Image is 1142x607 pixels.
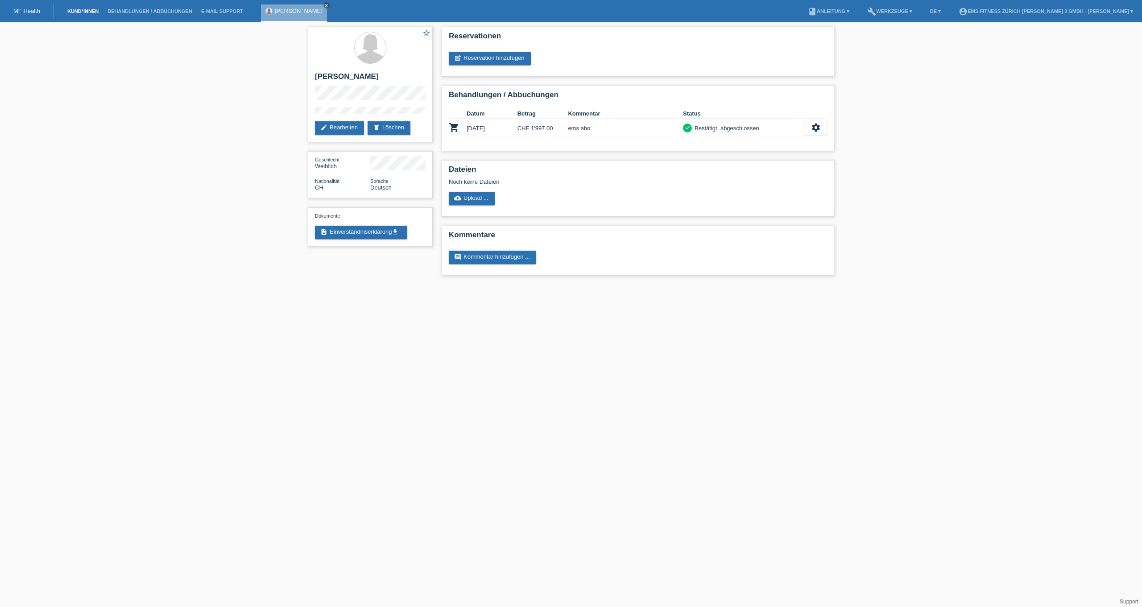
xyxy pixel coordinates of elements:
[320,228,327,235] i: description
[449,192,495,205] a: cloud_uploadUpload ...
[373,124,380,131] i: delete
[568,119,683,137] td: ems abo
[13,8,40,14] a: MF Health
[315,184,323,191] span: Schweiz
[449,52,531,65] a: post_addReservation hinzufügen
[324,3,329,8] i: close
[808,7,817,16] i: book
[63,8,103,14] a: Kund*innen
[315,178,339,184] span: Nationalität
[275,8,323,14] a: [PERSON_NAME]
[454,253,461,260] i: comment
[422,29,430,37] i: star_border
[315,157,339,162] span: Geschlecht
[568,108,683,119] th: Kommentar
[867,7,876,16] i: build
[467,108,517,119] th: Datum
[954,8,1138,14] a: account_circleEMS-Fitness Zürich [PERSON_NAME] 3 GmbH - [PERSON_NAME] ▾
[449,251,536,264] a: commentKommentar hinzufügen ...
[449,91,827,104] h2: Behandlungen / Abbuchungen
[368,121,410,135] a: deleteLöschen
[197,8,248,14] a: E-Mail Support
[370,184,392,191] span: Deutsch
[517,108,568,119] th: Betrag
[392,228,399,235] i: get_app
[454,54,461,62] i: post_add
[684,124,691,131] i: check
[811,123,821,132] i: settings
[103,8,197,14] a: Behandlungen / Abbuchungen
[449,32,827,45] h2: Reservationen
[370,178,389,184] span: Sprache
[692,124,759,133] div: Bestätigt, abgeschlossen
[803,8,854,14] a: bookAnleitung ▾
[959,7,968,16] i: account_circle
[449,231,827,244] h2: Kommentare
[315,213,340,219] span: Dokumente
[449,178,721,185] div: Noch keine Dateien
[320,124,327,131] i: edit
[449,165,827,178] h2: Dateien
[315,72,426,86] h2: [PERSON_NAME]
[449,122,459,133] i: POSP00017838
[454,194,461,202] i: cloud_upload
[926,8,945,14] a: DE ▾
[863,8,917,14] a: buildWerkzeuge ▾
[323,2,330,8] a: close
[315,226,407,239] a: descriptionEinverständniserklärungget_app
[1120,599,1138,605] a: Support
[683,108,805,119] th: Status
[517,119,568,137] td: CHF 1'997.00
[315,121,364,135] a: editBearbeiten
[467,119,517,137] td: [DATE]
[315,156,370,169] div: Weiblich
[422,29,430,38] a: star_border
